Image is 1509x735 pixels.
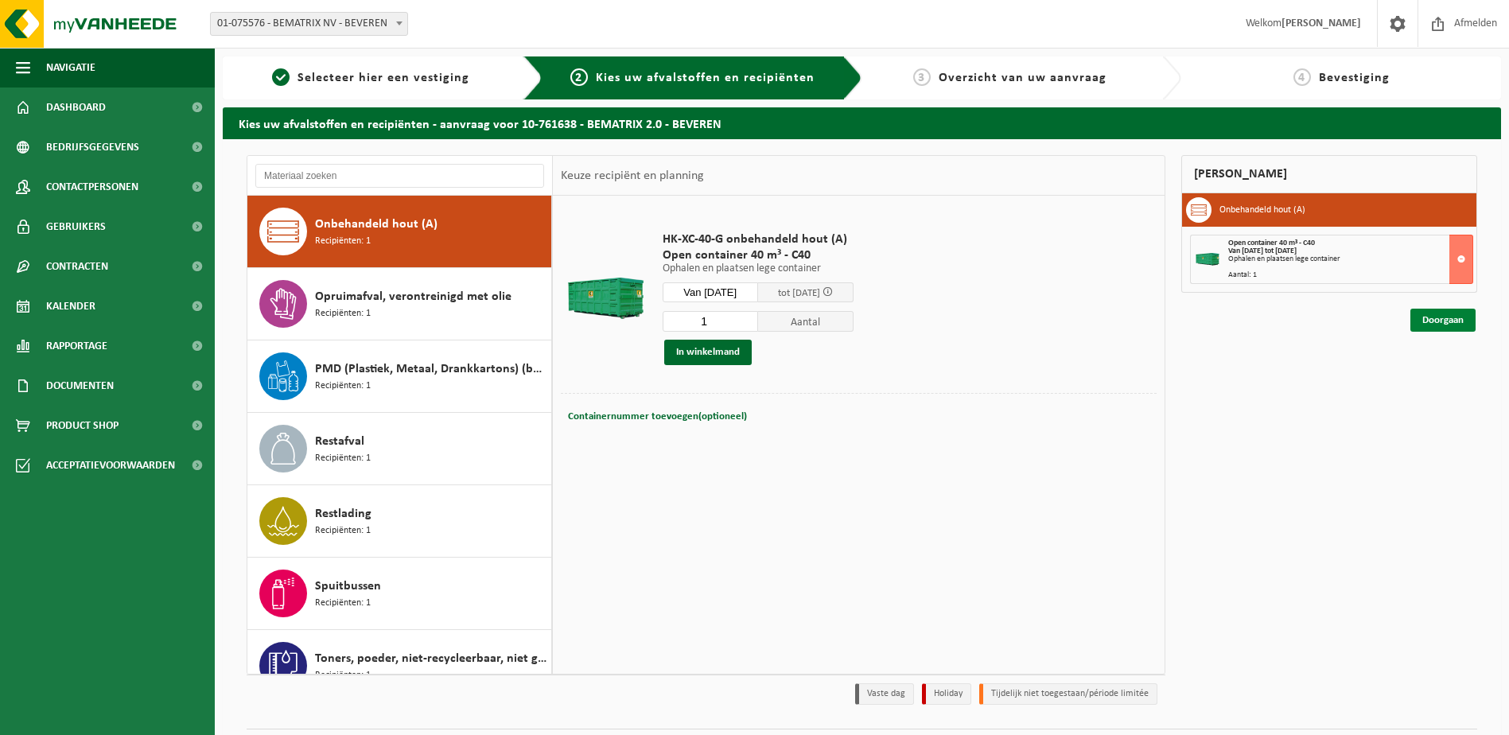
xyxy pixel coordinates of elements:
input: Materiaal zoeken [255,164,544,188]
span: Open container 40 m³ - C40 [1228,239,1315,247]
span: Recipiënten: 1 [315,451,371,466]
span: Recipiënten: 1 [315,379,371,394]
button: Restlading Recipiënten: 1 [247,485,552,558]
span: Recipiënten: 1 [315,306,371,321]
button: In winkelmand [664,340,752,365]
div: [PERSON_NAME] [1181,155,1477,193]
span: Rapportage [46,326,107,366]
span: 01-075576 - BEMATRIX NV - BEVEREN [210,12,408,36]
span: Recipiënten: 1 [315,668,371,683]
span: Product Shop [46,406,119,445]
input: Selecteer datum [663,282,758,302]
span: Recipiënten: 1 [315,596,371,611]
strong: Van [DATE] tot [DATE] [1228,247,1297,255]
span: Selecteer hier een vestiging [298,72,469,84]
span: PMD (Plastiek, Metaal, Drankkartons) (bedrijven) [315,360,547,379]
div: Ophalen en plaatsen lege container [1228,255,1472,263]
li: Tijdelijk niet toegestaan/période limitée [979,683,1157,705]
button: Opruimafval, verontreinigd met olie Recipiënten: 1 [247,268,552,340]
span: Dashboard [46,87,106,127]
span: Gebruikers [46,207,106,247]
span: 4 [1293,68,1311,86]
strong: [PERSON_NAME] [1281,17,1361,29]
button: Spuitbussen Recipiënten: 1 [247,558,552,630]
p: Ophalen en plaatsen lege container [663,263,854,274]
span: Contactpersonen [46,167,138,207]
h2: Kies uw afvalstoffen en recipiënten - aanvraag voor 10-761638 - BEMATRIX 2.0 - BEVEREN [223,107,1501,138]
span: Open container 40 m³ - C40 [663,247,854,263]
span: Toners, poeder, niet-recycleerbaar, niet gevaarlijk [315,649,547,668]
div: Aantal: 1 [1228,271,1472,279]
span: Kies uw afvalstoffen en recipiënten [596,72,815,84]
span: Bedrijfsgegevens [46,127,139,167]
button: Restafval Recipiënten: 1 [247,413,552,485]
span: 01-075576 - BEMATRIX NV - BEVEREN [211,13,407,35]
span: Bevestiging [1319,72,1390,84]
span: 1 [272,68,290,86]
span: Overzicht van uw aanvraag [939,72,1106,84]
span: HK-XC-40-G onbehandeld hout (A) [663,231,854,247]
span: Containernummer toevoegen(optioneel) [568,411,747,422]
span: Opruimafval, verontreinigd met olie [315,287,511,306]
span: Restlading [315,504,371,523]
li: Vaste dag [855,683,914,705]
span: 3 [913,68,931,86]
span: Recipiënten: 1 [315,523,371,539]
span: tot [DATE] [778,288,820,298]
span: Navigatie [46,48,95,87]
span: Restafval [315,432,364,451]
li: Holiday [922,683,971,705]
a: 1Selecteer hier een vestiging [231,68,511,87]
a: Doorgaan [1410,309,1476,332]
button: PMD (Plastiek, Metaal, Drankkartons) (bedrijven) Recipiënten: 1 [247,340,552,413]
span: Kalender [46,286,95,326]
h3: Onbehandeld hout (A) [1219,197,1305,223]
button: Containernummer toevoegen(optioneel) [566,406,749,428]
button: Onbehandeld hout (A) Recipiënten: 1 [247,196,552,268]
div: Keuze recipiënt en planning [553,156,712,196]
span: Acceptatievoorwaarden [46,445,175,485]
span: Aantal [758,311,854,332]
span: 2 [570,68,588,86]
button: Toners, poeder, niet-recycleerbaar, niet gevaarlijk Recipiënten: 1 [247,630,552,702]
span: Documenten [46,366,114,406]
span: Onbehandeld hout (A) [315,215,438,234]
span: Recipiënten: 1 [315,234,371,249]
span: Spuitbussen [315,577,381,596]
span: Contracten [46,247,108,286]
